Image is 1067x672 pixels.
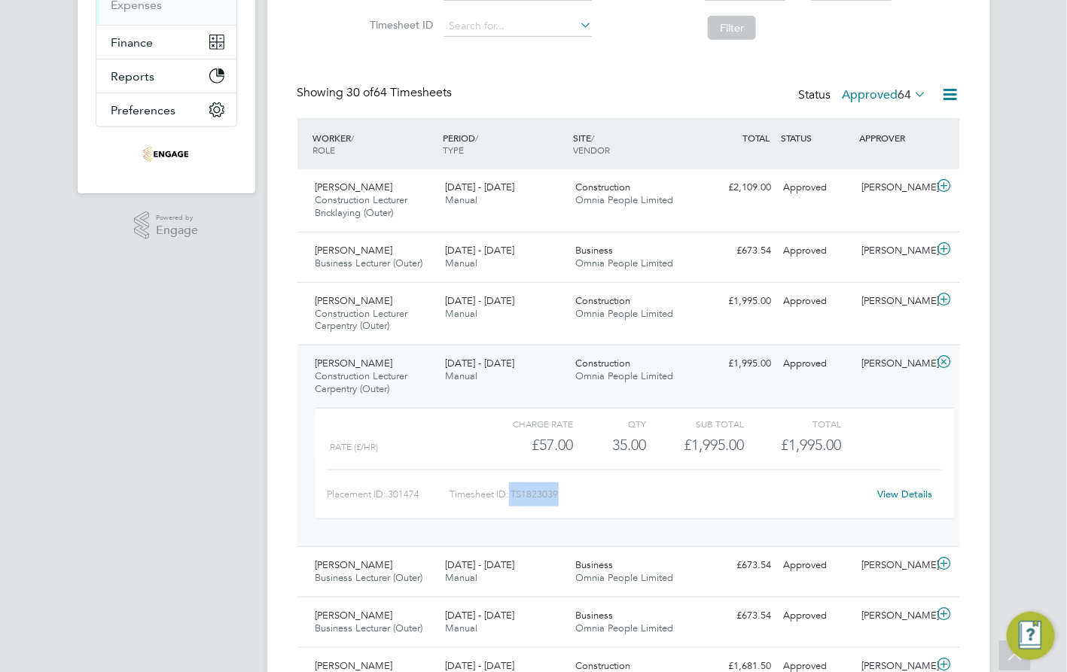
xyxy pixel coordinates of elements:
span: Omnia People Limited [575,571,673,584]
button: Engage Resource Center [1007,612,1055,660]
div: QTY [574,415,647,433]
span: [DATE] - [DATE] [445,558,514,571]
span: Construction [575,294,630,307]
div: WORKER [309,124,440,163]
span: [PERSON_NAME] [316,181,393,193]
div: Approved [778,175,856,200]
div: Sub Total [647,415,744,433]
button: Preferences [96,93,236,126]
span: £1,995.00 [781,436,841,454]
span: Manual [445,369,477,382]
span: Business [575,244,613,257]
span: / [352,132,355,144]
span: [DATE] - [DATE] [445,609,514,622]
span: Construction Lecturer Carpentry (Outer) [316,307,408,333]
span: [PERSON_NAME] [316,558,393,571]
span: Omnia People Limited [575,257,673,269]
div: Status [799,85,930,106]
span: Finance [111,35,154,50]
span: TOTAL [743,132,770,144]
span: [PERSON_NAME] [316,357,393,369]
span: Construction Lecturer Carpentry (Outer) [316,369,408,395]
span: / [591,132,594,144]
div: Timesheet ID: TS1823039 [450,482,868,506]
span: [PERSON_NAME] [316,294,393,307]
div: £2,109.00 [700,175,778,200]
div: Placement ID: 301474 [328,482,450,506]
span: Manual [445,571,477,584]
span: [DATE] - [DATE] [445,659,514,672]
span: Omnia People Limited [575,193,673,206]
div: Approved [778,351,856,376]
div: Approved [778,289,856,314]
a: Powered byEngage [134,211,198,240]
a: Go to home page [96,142,237,166]
div: Total [744,415,841,433]
img: omniapeople-logo-retina.png [143,142,188,166]
button: Finance [96,26,236,59]
span: Engage [156,224,198,237]
div: APPROVER [855,124,934,151]
span: VENDOR [573,144,610,156]
span: Business [575,609,613,622]
div: [PERSON_NAME] [855,289,934,314]
div: STATUS [778,124,856,151]
div: £673.54 [700,604,778,628]
span: Business Lecturer (Outer) [316,571,423,584]
div: £1,995.00 [647,433,744,458]
span: Business Lecturer (Outer) [316,622,423,634]
div: Approved [778,553,856,578]
span: Construction Lecturer Bricklaying (Outer) [316,193,408,219]
button: Filter [708,16,756,40]
div: SITE [569,124,700,163]
div: £673.54 [700,553,778,578]
span: 64 Timesheets [347,85,453,100]
div: [PERSON_NAME] [855,351,934,376]
div: [PERSON_NAME] [855,175,934,200]
span: ROLE [313,144,336,156]
span: [DATE] - [DATE] [445,294,514,307]
span: / [475,132,478,144]
span: Business [575,558,613,571]
div: £57.00 [476,433,573,458]
a: View Details [877,488,932,500]
span: Omnia People Limited [575,307,673,320]
span: [PERSON_NAME] [316,244,393,257]
span: [PERSON_NAME] [316,659,393,672]
span: 64 [898,87,912,102]
span: Omnia People Limited [575,622,673,634]
label: Approved [843,87,927,102]
span: Preferences [111,103,176,117]
div: Approved [778,604,856,628]
span: [DATE] - [DATE] [445,181,514,193]
div: Showing [297,85,456,101]
span: TYPE [443,144,464,156]
span: Rate (£/HR) [331,442,379,452]
span: Manual [445,257,477,269]
div: £673.54 [700,239,778,263]
span: Manual [445,307,477,320]
button: Reports [96,59,236,93]
input: Search for... [444,16,592,37]
div: [PERSON_NAME] [855,604,934,628]
div: [PERSON_NAME] [855,239,934,263]
div: [PERSON_NAME] [855,553,934,578]
span: Construction [575,659,630,672]
span: [DATE] - [DATE] [445,244,514,257]
span: Reports [111,69,155,84]
span: 30 of [347,85,374,100]
div: PERIOD [439,124,569,163]
div: Charge rate [476,415,573,433]
span: Omnia People Limited [575,369,673,382]
div: £1,995.00 [700,289,778,314]
span: Powered by [156,211,198,224]
span: Manual [445,622,477,634]
span: Construction [575,181,630,193]
span: Business Lecturer (Outer) [316,257,423,269]
label: Timesheet ID [365,18,433,32]
div: Approved [778,239,856,263]
div: £1,995.00 [700,351,778,376]
span: Construction [575,357,630,369]
span: Manual [445,193,477,206]
span: [PERSON_NAME] [316,609,393,622]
